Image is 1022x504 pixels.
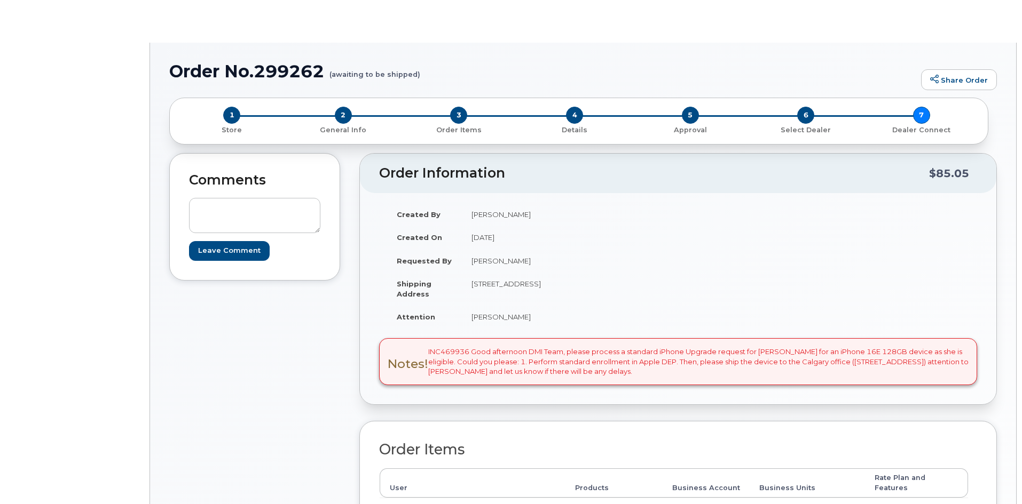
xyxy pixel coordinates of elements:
div: INC469936 Good afternoon DMI Team, please process a standard iPhone Upgrade request for [PERSON_N... [379,338,977,385]
p: Details [521,125,628,135]
p: Store [183,125,281,135]
th: Business Account [663,468,750,498]
a: 3 Order Items [401,124,517,135]
div: $85.05 [929,163,969,183]
span: 6 [797,107,814,124]
th: Business Units [750,468,866,498]
small: (awaiting to be shipped) [329,62,420,78]
h2: Order Information [379,166,929,181]
th: User [380,468,565,498]
strong: Attention [397,313,435,321]
span: 4 [566,107,583,124]
a: 2 General Info [286,124,402,135]
p: Order Items [405,125,513,135]
span: 3 [450,107,467,124]
input: Leave Comment [189,241,270,261]
strong: Requested By [397,257,452,265]
td: [PERSON_NAME] [462,203,670,226]
a: 1 Store [178,124,286,135]
h2: Comments [189,173,320,188]
strong: Created By [397,210,441,219]
th: Products [565,468,663,498]
h1: Order No.299262 [169,62,916,81]
td: [STREET_ADDRESS] [462,272,670,305]
h3: Notes! [388,357,428,371]
strong: Created On [397,233,442,242]
a: 5 Approval [632,124,748,135]
td: [DATE] [462,226,670,249]
span: 1 [223,107,240,124]
span: 2 [335,107,352,124]
td: [PERSON_NAME] [462,305,670,329]
p: Approval [636,125,744,135]
p: General Info [290,125,397,135]
a: Share Order [921,69,997,91]
td: [PERSON_NAME] [462,249,670,273]
a: 6 Select Dealer [748,124,864,135]
p: Select Dealer [752,125,860,135]
th: Rate Plan and Features [865,468,968,498]
h2: Order Items [379,442,969,458]
a: 4 Details [517,124,633,135]
strong: Shipping Address [397,279,431,298]
span: 5 [682,107,699,124]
